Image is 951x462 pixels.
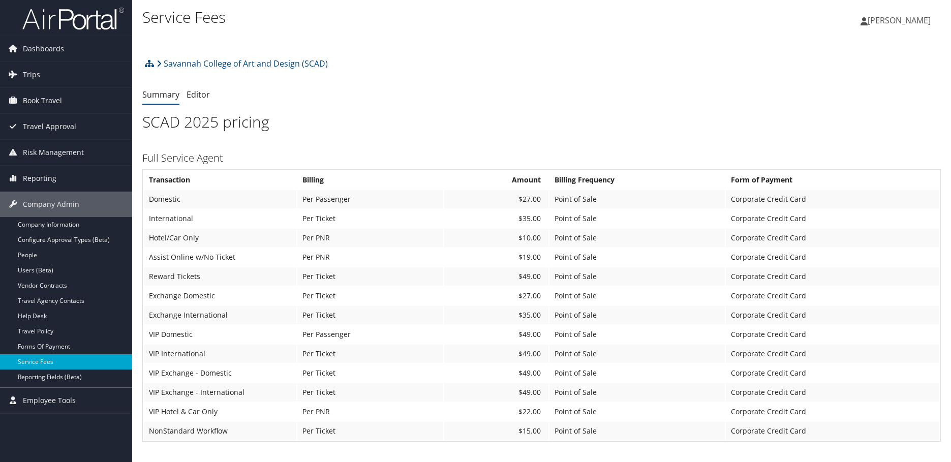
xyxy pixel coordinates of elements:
td: Corporate Credit Card [726,287,939,305]
td: Per Ticket [297,345,443,363]
td: Point of Sale [549,267,725,286]
td: $49.00 [444,267,548,286]
th: Amount [444,171,548,189]
a: Editor [187,89,210,100]
td: Per Ticket [297,209,443,228]
td: Point of Sale [549,345,725,363]
td: Per PNR [297,229,443,247]
a: [PERSON_NAME] [861,5,941,36]
td: Assist Online w/No Ticket [144,248,296,266]
td: Point of Sale [549,325,725,344]
span: Risk Management [23,140,84,165]
th: Form of Payment [726,171,939,189]
td: $49.00 [444,325,548,344]
td: $22.00 [444,403,548,421]
td: $27.00 [444,287,548,305]
td: Point of Sale [549,364,725,382]
span: Trips [23,62,40,87]
td: $35.00 [444,306,548,324]
td: Per Ticket [297,383,443,402]
td: Point of Sale [549,403,725,421]
td: VIP International [144,345,296,363]
img: airportal-logo.png [22,7,124,30]
td: Per Ticket [297,287,443,305]
td: Point of Sale [549,383,725,402]
td: Corporate Credit Card [726,422,939,440]
td: $19.00 [444,248,548,266]
td: $10.00 [444,229,548,247]
h3: Full Service Agent [142,151,941,165]
td: Corporate Credit Card [726,325,939,344]
td: Point of Sale [549,248,725,266]
td: Per PNR [297,248,443,266]
td: Exchange International [144,306,296,324]
h1: Service Fees [142,7,674,28]
td: VIP Exchange - Domestic [144,364,296,382]
td: Point of Sale [549,287,725,305]
td: Per Ticket [297,364,443,382]
span: Reporting [23,166,56,191]
td: $35.00 [444,209,548,228]
td: Corporate Credit Card [726,364,939,382]
td: Corporate Credit Card [726,345,939,363]
td: Domestic [144,190,296,208]
td: Point of Sale [549,209,725,228]
td: Point of Sale [549,190,725,208]
td: $27.00 [444,190,548,208]
td: $49.00 [444,345,548,363]
td: Point of Sale [549,306,725,324]
td: Hotel/Car Only [144,229,296,247]
th: Billing [297,171,443,189]
td: International [144,209,296,228]
td: Per Passenger [297,325,443,344]
a: Summary [142,89,179,100]
td: Point of Sale [549,229,725,247]
td: Per PNR [297,403,443,421]
td: Corporate Credit Card [726,267,939,286]
td: Per Ticket [297,306,443,324]
td: $15.00 [444,422,548,440]
td: Reward Tickets [144,267,296,286]
td: Corporate Credit Card [726,403,939,421]
h1: SCAD 2025 pricing [142,111,941,133]
th: Transaction [144,171,296,189]
td: Corporate Credit Card [726,306,939,324]
td: VIP Hotel & Car Only [144,403,296,421]
span: Book Travel [23,88,62,113]
span: [PERSON_NAME] [868,15,931,26]
span: Company Admin [23,192,79,217]
a: Savannah College of Art and Design (SCAD) [157,53,328,74]
td: Per Ticket [297,422,443,440]
td: Exchange Domestic [144,287,296,305]
td: VIP Domestic [144,325,296,344]
td: $49.00 [444,364,548,382]
span: Dashboards [23,36,64,61]
td: Corporate Credit Card [726,209,939,228]
td: Corporate Credit Card [726,383,939,402]
td: Corporate Credit Card [726,190,939,208]
span: Employee Tools [23,388,76,413]
td: Point of Sale [549,422,725,440]
td: Corporate Credit Card [726,248,939,266]
td: Per Passenger [297,190,443,208]
th: Billing Frequency [549,171,725,189]
td: VIP Exchange - International [144,383,296,402]
td: Corporate Credit Card [726,229,939,247]
span: Travel Approval [23,114,76,139]
td: Per Ticket [297,267,443,286]
td: $49.00 [444,383,548,402]
td: NonStandard Workflow [144,422,296,440]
